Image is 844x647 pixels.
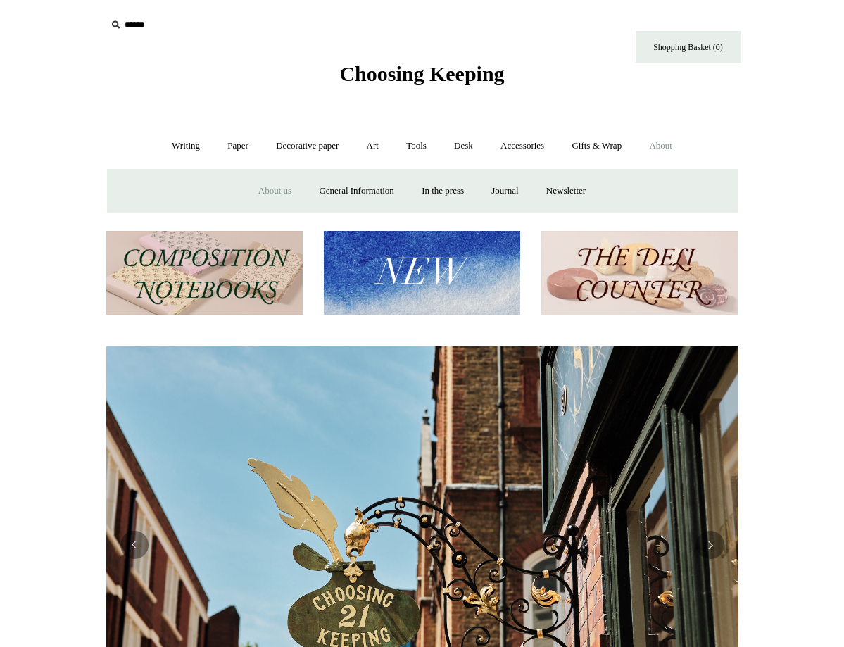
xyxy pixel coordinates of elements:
[393,127,439,165] a: Tools
[409,172,477,210] a: In the press
[354,127,391,165] a: Art
[324,231,520,315] img: New.jpg__PID:f73bdf93-380a-4a35-bcfe-7823039498e1
[263,127,351,165] a: Decorative paper
[306,172,406,210] a: General Information
[541,231,738,315] img: The Deli Counter
[479,172,531,210] a: Journal
[159,127,213,165] a: Writing
[559,127,634,165] a: Gifts & Wrap
[636,31,741,63] a: Shopping Basket (0)
[441,127,486,165] a: Desk
[339,62,504,85] span: Choosing Keeping
[488,127,557,165] a: Accessories
[534,172,598,210] a: Newsletter
[106,231,303,315] img: 202302 Composition ledgers.jpg__PID:69722ee6-fa44-49dd-a067-31375e5d54ec
[339,73,504,83] a: Choosing Keeping
[636,127,685,165] a: About
[696,531,724,559] button: Next
[120,531,149,559] button: Previous
[246,172,304,210] a: About us
[215,127,261,165] a: Paper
